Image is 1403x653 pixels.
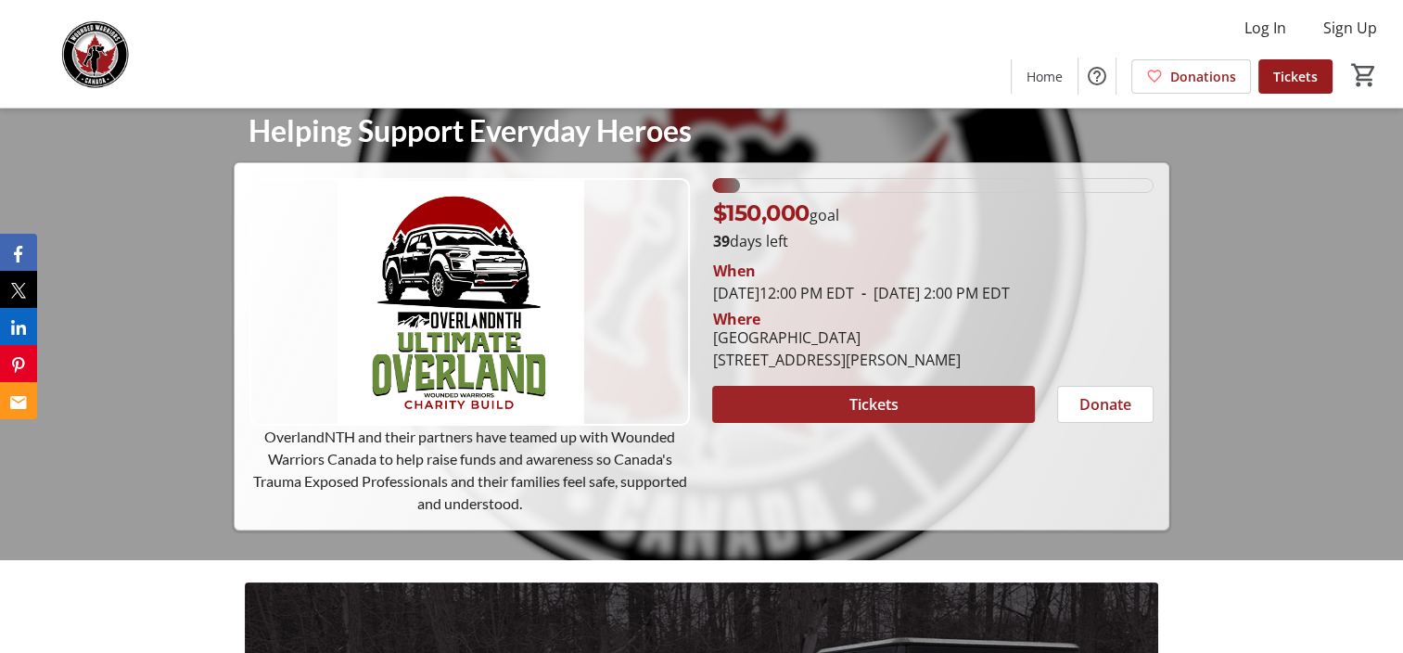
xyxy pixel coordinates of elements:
div: When [712,260,755,282]
button: Log In [1230,13,1301,43]
span: [DATE] 12:00 PM EDT [712,283,853,303]
span: Tickets [849,393,899,416]
span: Home [1027,67,1063,86]
span: 39 [712,231,729,251]
a: Donations [1131,59,1251,94]
div: [GEOGRAPHIC_DATA] [712,326,960,349]
div: 6.138166666666667% of fundraising goal reached [712,178,1153,193]
a: Tickets [1258,59,1333,94]
span: Tickets [1273,67,1318,86]
span: Donations [1170,67,1236,86]
p: goal [712,197,838,230]
span: $150,000 [712,199,809,226]
button: Help [1078,58,1116,95]
button: Sign Up [1308,13,1392,43]
button: Cart [1347,58,1381,92]
span: OverlandNTH and their partners have teamed up with Wounded Warriors Canada to help raise funds an... [253,428,687,512]
span: Log In [1244,17,1286,39]
button: Tickets [712,386,1034,423]
span: - [853,283,873,303]
span: [DATE] 2:00 PM EDT [853,283,1009,303]
p: days left [712,230,1153,252]
div: Where [712,312,759,326]
span: Sign Up [1323,17,1377,39]
span: Donate [1079,393,1131,416]
a: Home [1012,59,1078,94]
img: Wounded Warriors Canada 's Logo [11,7,176,100]
button: Donate [1057,386,1154,423]
div: [STREET_ADDRESS][PERSON_NAME] [712,349,960,371]
img: Campaign CTA Media Photo [249,178,690,426]
span: Helping Support Everyday Heroes [249,112,692,148]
